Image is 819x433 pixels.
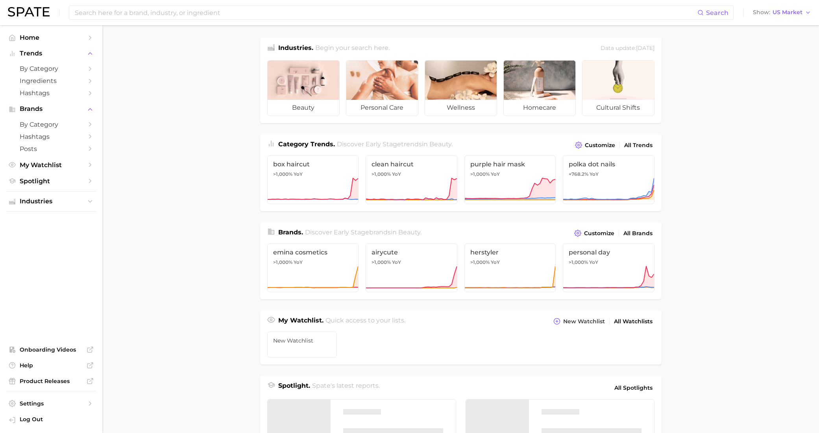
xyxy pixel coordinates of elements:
[273,337,331,344] span: New Watchlist
[6,159,96,171] a: My Watchlist
[20,133,83,140] span: Hashtags
[278,316,324,327] h1: My Watchlist.
[8,7,50,17] img: SPATE
[20,50,83,57] span: Trends
[325,316,405,327] h2: Quick access to your lists.
[6,31,96,44] a: Home
[20,65,83,72] span: by Category
[6,195,96,207] button: Industries
[294,171,303,177] span: YoY
[312,381,380,394] h2: Spate's latest reports.
[6,175,96,187] a: Spotlight
[572,228,616,239] button: Customize
[470,160,550,168] span: purple hair mask
[569,171,588,177] span: +768.2%
[315,43,390,54] h2: Begin your search here.
[563,318,605,325] span: New Watchlist
[6,375,96,387] a: Product Releases
[569,249,649,256] span: personal day
[612,381,654,394] a: All Spotlights
[20,416,90,423] span: Log Out
[20,145,83,153] span: Posts
[582,100,654,116] span: cultural shifts
[601,43,654,54] div: Data update: [DATE]
[337,140,453,148] span: Discover Early Stage trends in .
[425,60,497,116] a: wellness
[6,131,96,143] a: Hashtags
[773,10,802,15] span: US Market
[563,155,654,204] a: polka dot nails+768.2% YoY
[20,362,83,369] span: Help
[6,75,96,87] a: Ingredients
[584,230,614,237] span: Customize
[621,228,654,239] a: All Brands
[20,161,83,169] span: My Watchlist
[6,398,96,409] a: Settings
[624,142,653,149] span: All Trends
[425,100,497,116] span: wellness
[464,155,556,204] a: purple hair mask>1,000% YoY
[590,171,599,177] span: YoY
[346,100,418,116] span: personal care
[470,171,490,177] span: >1,000%
[464,243,556,292] a: herstyler>1,000% YoY
[6,48,96,59] button: Trends
[398,228,420,236] span: beauty
[20,105,83,112] span: Brands
[753,10,770,15] span: Show
[20,400,83,407] span: Settings
[392,171,401,177] span: YoY
[372,171,391,177] span: >1,000%
[372,249,451,256] span: airycute
[366,155,457,204] a: clean haircut>1,000% YoY
[346,60,418,116] a: personal care
[589,259,598,265] span: YoY
[267,332,337,357] a: New Watchlist
[20,378,83,385] span: Product Releases
[372,259,391,265] span: >1,000%
[614,318,653,325] span: All Watchlists
[491,171,500,177] span: YoY
[273,171,292,177] span: >1,000%
[585,142,615,149] span: Customize
[706,9,728,17] span: Search
[563,243,654,292] a: personal day>1,000% YoY
[372,160,451,168] span: clean haircut
[551,316,606,327] button: New Watchlist
[20,198,83,205] span: Industries
[278,228,303,236] span: Brands .
[273,259,292,265] span: >1,000%
[491,259,500,265] span: YoY
[20,34,83,41] span: Home
[429,140,451,148] span: beauty
[268,100,339,116] span: beauty
[6,359,96,371] a: Help
[573,140,617,151] button: Customize
[612,316,654,327] a: All Watchlists
[614,383,653,392] span: All Spotlights
[278,381,310,394] h1: Spotlight.
[622,140,654,151] a: All Trends
[366,243,457,292] a: airycute>1,000% YoY
[392,259,401,265] span: YoY
[504,100,575,116] span: homecare
[20,177,83,185] span: Spotlight
[470,259,490,265] span: >1,000%
[503,60,576,116] a: homecare
[273,249,353,256] span: emina cosmetics
[20,346,83,353] span: Onboarding Videos
[569,160,649,168] span: polka dot nails
[582,60,654,116] a: cultural shifts
[6,413,96,427] a: Log out. Currently logged in with e-mail kpowell@soldejaneiro.com.
[20,77,83,85] span: Ingredients
[6,118,96,131] a: by Category
[74,6,697,19] input: Search here for a brand, industry, or ingredient
[623,230,653,237] span: All Brands
[273,160,353,168] span: box haircut
[6,63,96,75] a: by Category
[20,121,83,128] span: by Category
[267,60,340,116] a: beauty
[278,140,335,148] span: Category Trends .
[278,43,313,54] h1: Industries.
[305,228,422,236] span: Discover Early Stage brands in .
